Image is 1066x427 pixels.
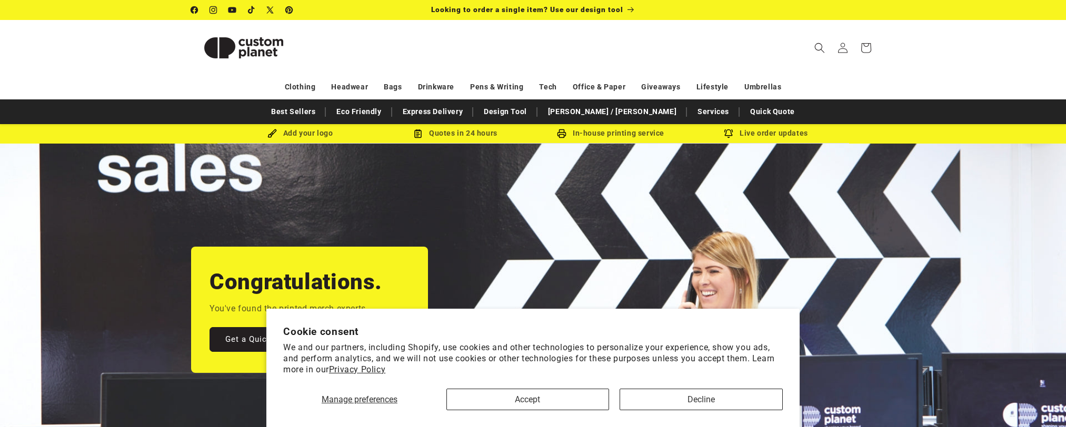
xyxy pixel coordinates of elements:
img: Custom Planet [191,24,296,72]
img: Order Updates Icon [413,129,423,138]
a: [PERSON_NAME] / [PERSON_NAME] [543,103,682,121]
img: In-house printing [557,129,566,138]
summary: Search [808,36,831,59]
a: Lifestyle [696,78,729,96]
a: Drinkware [418,78,454,96]
a: Bags [384,78,402,96]
a: Express Delivery [397,103,469,121]
a: Office & Paper [573,78,625,96]
div: In-house printing service [533,127,689,140]
a: Headwear [331,78,368,96]
a: Services [692,103,734,121]
a: Umbrellas [744,78,781,96]
div: Quotes in 24 hours [378,127,533,140]
h2: Congratulations. [210,268,382,296]
a: Privacy Policy [329,364,385,374]
a: Quick Quote [745,103,800,121]
a: Get a Quick Quote [210,327,314,352]
div: Live order updates [689,127,844,140]
button: Decline [620,389,783,410]
a: Clothing [285,78,316,96]
a: Custom Planet [187,20,300,75]
a: Eco Friendly [331,103,386,121]
h2: Cookie consent [283,326,783,338]
a: Tech [539,78,556,96]
a: Giveaways [641,78,680,96]
a: Design Tool [479,103,532,121]
a: Pens & Writing [470,78,523,96]
div: Add your logo [223,127,378,140]
a: Best Sellers [266,103,321,121]
img: Order updates [724,129,733,138]
p: We and our partners, including Shopify, use cookies and other technologies to personalize your ex... [283,342,783,375]
img: Brush Icon [267,129,277,138]
button: Manage preferences [283,389,435,410]
span: Manage preferences [322,394,397,404]
p: You've found the printed merch experts. [210,301,368,317]
span: Looking to order a single item? Use our design tool [431,5,623,14]
button: Accept [446,389,610,410]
